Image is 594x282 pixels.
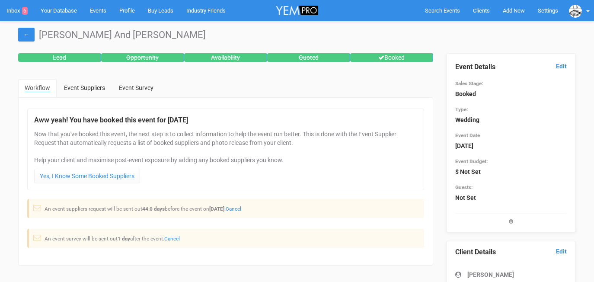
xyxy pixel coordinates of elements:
a: Edit [556,62,567,70]
span: Search Events [425,7,460,14]
div: Opportunity [101,53,184,62]
small: An event suppliers request will be sent out before the event on . [45,206,241,212]
div: Availability [184,53,267,62]
a: Cancel [164,236,180,242]
a: Cancel [226,206,241,212]
a: Workflow [18,79,57,97]
img: data [569,5,582,18]
legend: Event Details [455,62,567,72]
h1: [PERSON_NAME] And [PERSON_NAME] [18,30,576,40]
small: Sales Stage: [455,80,483,87]
span: 6 [22,7,28,15]
strong: Not Set [455,194,476,201]
a: Edit [556,247,567,256]
a: Event Survey [112,79,160,96]
small: An event survey will be sent out after the event. [45,236,180,242]
a: Yes, I Know Some Booked Suppliers [34,169,140,183]
p: Now that you've booked this event, the next step is to collect information to help the event run ... [34,130,417,164]
strong: 44.0 days [142,206,165,212]
small: Event Budget: [455,158,488,164]
legend: Aww yeah! You have booked this event for [DATE] [34,115,417,125]
small: Event Date [455,132,480,138]
legend: Client Details [455,247,567,257]
small: Type: [455,106,468,112]
strong: 1 day [118,236,130,242]
strong: [DATE] [455,142,473,149]
a: ← [18,28,35,42]
span: Add New [503,7,525,14]
span: Clients [473,7,490,14]
strong: [PERSON_NAME] [467,271,514,278]
strong: $ Not Set [455,168,481,175]
a: Event Suppliers [57,79,112,96]
strong: Booked [455,90,476,97]
div: Quoted [267,53,350,62]
small: Guests: [455,184,473,190]
strong: [DATE] [209,206,224,212]
div: Booked [350,53,433,62]
strong: Wedding [455,116,479,123]
div: Lead [18,53,101,62]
